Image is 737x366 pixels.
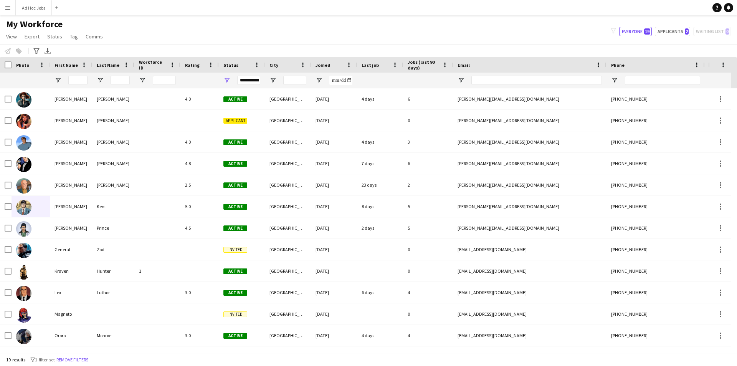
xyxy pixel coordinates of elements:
div: [PERSON_NAME] [50,88,92,109]
div: 4.8 [180,153,219,174]
div: 1 [134,260,180,282]
div: 0 [403,110,453,131]
div: 2.5 [180,174,219,195]
img: Clark Kent [16,200,31,215]
button: Open Filter Menu [316,77,322,84]
div: Kraven [50,260,92,282]
div: [DATE] [311,282,357,303]
div: Prince [92,217,134,238]
div: 4 days [357,131,403,152]
div: 3 [403,131,453,152]
div: [GEOGRAPHIC_DATA] [265,153,311,174]
a: Comms [83,31,106,41]
div: 4 days [357,325,403,346]
div: 0 [403,303,453,325]
div: [PHONE_NUMBER] [606,217,705,238]
span: Email [458,62,470,68]
div: 6 days [357,282,403,303]
div: [GEOGRAPHIC_DATA] [265,282,311,303]
span: Active [223,268,247,274]
div: [PHONE_NUMBER] [606,153,705,174]
div: [PHONE_NUMBER] [606,196,705,217]
span: Jobs (last 90 days) [408,59,439,71]
img: Barbara Gorden [16,114,31,129]
div: [GEOGRAPHIC_DATA] [265,196,311,217]
a: Export [21,31,43,41]
button: Open Filter Menu [269,77,276,84]
div: [PERSON_NAME] [92,153,134,174]
span: Active [223,204,247,210]
img: Magneto [16,307,31,323]
div: Luthor [92,282,134,303]
div: [PHONE_NUMBER] [606,174,705,195]
button: Ad Hoc Jobs [16,0,52,15]
span: Active [223,225,247,231]
img: General Zod [16,243,31,258]
div: [PERSON_NAME] [50,174,92,195]
img: Kraven Hunter [16,264,31,280]
span: 1 filter set [35,357,55,363]
span: Export [25,33,40,40]
button: Applicants2 [655,27,690,36]
div: 6 [403,153,453,174]
div: 2 days [357,217,403,238]
div: [EMAIL_ADDRESS][DOMAIN_NAME] [453,325,606,346]
div: [DATE] [311,325,357,346]
div: 0 [403,239,453,260]
div: 7 days [357,153,403,174]
div: [GEOGRAPHIC_DATA] [265,217,311,238]
input: Email Filter Input [471,76,602,85]
div: [PHONE_NUMBER] [606,131,705,152]
div: Lex [50,282,92,303]
div: 4 days [357,88,403,109]
div: [PERSON_NAME] [50,196,92,217]
img: Diana Prince [16,221,31,237]
div: [EMAIL_ADDRESS][DOMAIN_NAME] [453,303,606,325]
img: Lex Luthor [16,286,31,301]
span: View [6,33,17,40]
span: Active [223,333,247,339]
input: Joined Filter Input [329,76,352,85]
span: 19 [644,28,650,35]
span: Applicant [223,118,247,124]
img: Benjamin Grimm [16,135,31,151]
div: [EMAIL_ADDRESS][DOMAIN_NAME] [453,282,606,303]
span: Invited [223,247,247,253]
span: City [269,62,278,68]
div: [PHONE_NUMBER] [606,239,705,260]
div: 5 [403,196,453,217]
input: First Name Filter Input [68,76,88,85]
div: [PHONE_NUMBER] [606,88,705,109]
a: View [3,31,20,41]
div: [PERSON_NAME] [50,153,92,174]
button: Open Filter Menu [611,77,618,84]
app-action-btn: Export XLSX [43,46,52,56]
span: Active [223,96,247,102]
div: [DATE] [311,217,357,238]
span: My Workforce [6,18,63,30]
div: [DATE] [311,110,357,131]
span: Rating [185,62,200,68]
div: 23 days [357,174,403,195]
div: [PERSON_NAME][EMAIL_ADDRESS][DOMAIN_NAME] [453,88,606,109]
div: Kent [92,196,134,217]
div: Hunter [92,260,134,282]
div: [GEOGRAPHIC_DATA] [265,110,311,131]
div: [PERSON_NAME] [50,131,92,152]
div: [DATE] [311,174,357,195]
div: [DATE] [311,153,357,174]
span: Invited [223,311,247,317]
span: Photo [16,62,29,68]
div: [DATE] [311,131,357,152]
div: 5.0 [180,196,219,217]
img: Amanda Briggs [16,92,31,108]
div: [DATE] [311,303,357,325]
div: [EMAIL_ADDRESS][DOMAIN_NAME] [453,239,606,260]
div: [GEOGRAPHIC_DATA] [265,174,311,195]
button: Open Filter Menu [223,77,230,84]
div: 6 [403,88,453,109]
input: Phone Filter Input [625,76,700,85]
span: Active [223,139,247,145]
span: Phone [611,62,625,68]
img: Charles Xavier [16,178,31,194]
